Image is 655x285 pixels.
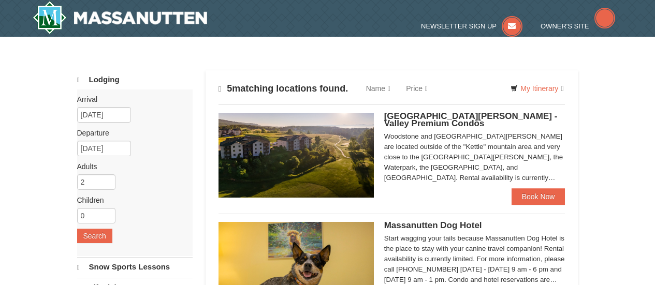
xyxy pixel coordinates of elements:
label: Departure [77,128,185,138]
img: 19219041-4-ec11c166.jpg [219,113,374,198]
span: Massanutten Dog Hotel [384,220,482,230]
a: My Itinerary [504,81,570,96]
a: Owner's Site [541,22,615,30]
img: Massanutten Resort Logo [33,1,208,34]
a: Name [358,78,398,99]
label: Children [77,195,185,205]
span: Newsletter Sign Up [421,22,497,30]
label: Arrival [77,94,185,104]
a: Snow Sports Lessons [77,257,193,277]
label: Adults [77,161,185,172]
a: Newsletter Sign Up [421,22,522,30]
div: Woodstone and [GEOGRAPHIC_DATA][PERSON_NAME] are located outside of the "Kettle" mountain area an... [384,131,565,183]
a: Lodging [77,70,193,89]
span: [GEOGRAPHIC_DATA][PERSON_NAME] - Valley Premium Condos [384,111,558,128]
span: Owner's Site [541,22,589,30]
div: Start wagging your tails because Massanutten Dog Hotel is the place to stay with your canine trav... [384,233,565,285]
a: Book Now [512,188,565,205]
a: Price [398,78,435,99]
a: Massanutten Resort [33,1,208,34]
button: Search [77,229,112,243]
